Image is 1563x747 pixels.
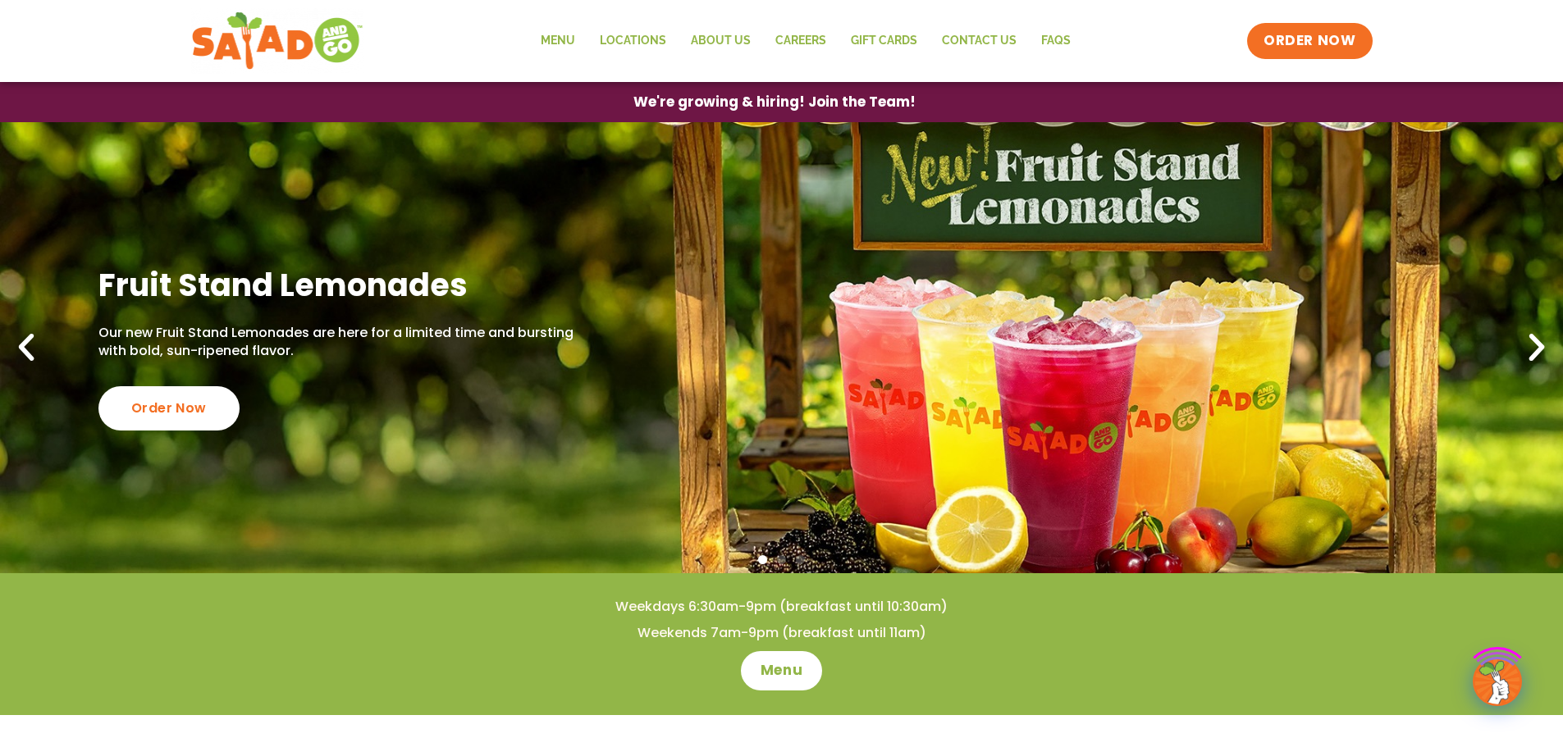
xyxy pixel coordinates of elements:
img: new-SAG-logo-768×292 [191,8,364,74]
a: We're growing & hiring! Join the Team! [609,83,940,121]
a: Locations [587,22,679,60]
a: FAQs [1029,22,1083,60]
a: Careers [763,22,839,60]
h2: Fruit Stand Lemonades [98,265,582,305]
p: Our new Fruit Stand Lemonades are here for a limited time and bursting with bold, sun-ripened fla... [98,324,582,361]
a: Menu [741,651,822,690]
span: ORDER NOW [1264,31,1355,51]
a: GIFT CARDS [839,22,930,60]
span: Go to slide 2 [777,555,786,564]
a: Contact Us [930,22,1029,60]
div: Previous slide [8,330,44,366]
div: Next slide [1519,330,1555,366]
h4: Weekdays 6:30am-9pm (breakfast until 10:30am) [33,598,1530,616]
h4: Weekends 7am-9pm (breakfast until 11am) [33,624,1530,642]
a: Menu [528,22,587,60]
span: Go to slide 1 [758,555,767,564]
div: Order Now [98,386,240,430]
span: Menu [761,661,802,681]
a: ORDER NOW [1247,23,1372,59]
span: Go to slide 3 [796,555,805,564]
span: We're growing & hiring! Join the Team! [633,95,916,109]
a: About Us [679,22,763,60]
nav: Menu [528,22,1083,60]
